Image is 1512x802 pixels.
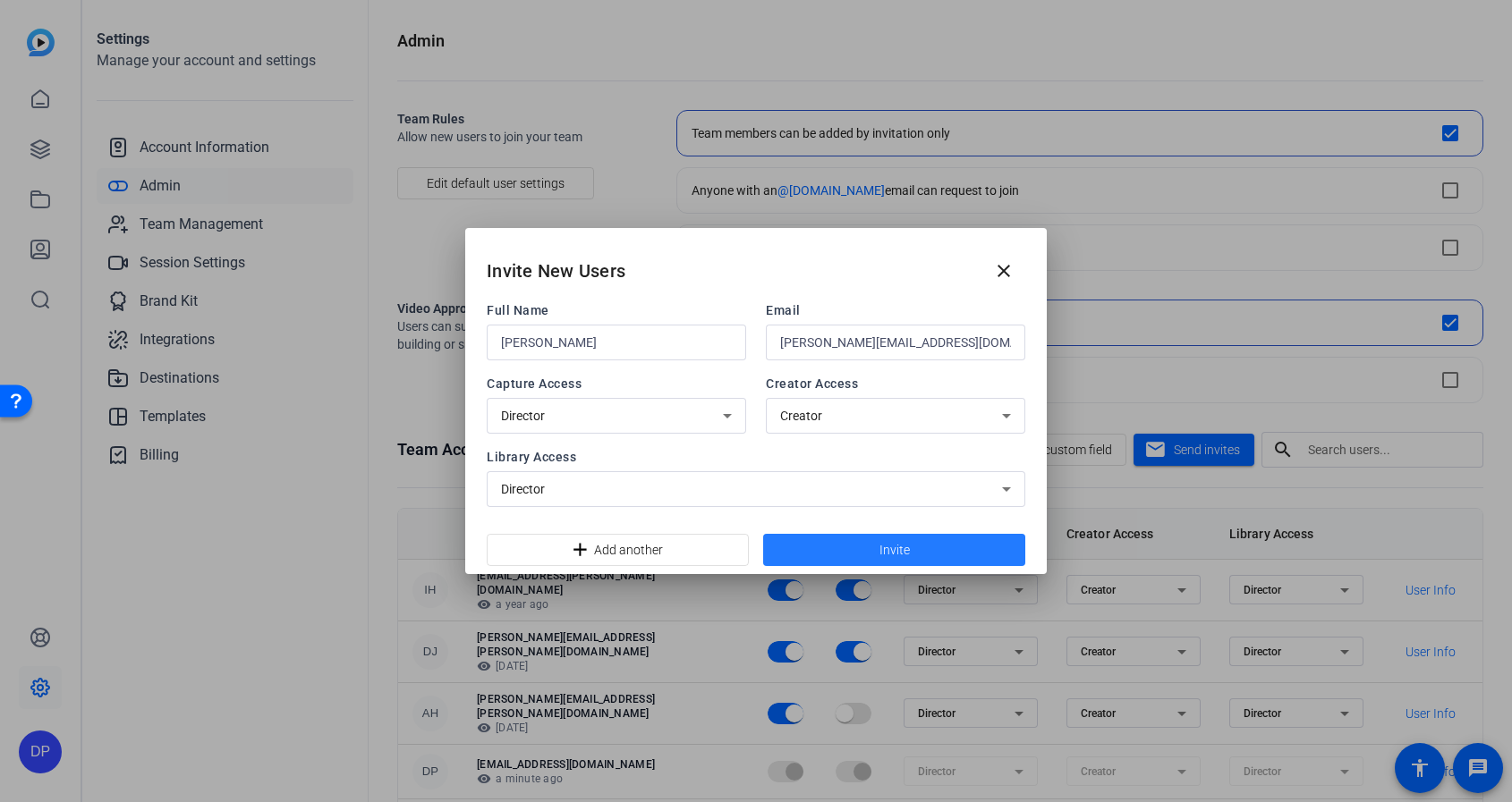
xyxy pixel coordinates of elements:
[501,409,545,423] span: Director
[879,541,910,560] span: Invite
[594,533,663,567] span: Add another
[487,257,625,285] h2: Invite New Users
[487,375,746,393] span: Capture Access
[780,332,1011,353] input: Enter email...
[766,301,1025,319] span: Email
[766,375,1025,393] span: Creator Access
[501,332,732,353] input: Enter name...
[993,260,1015,282] mat-icon: close
[569,539,587,561] mat-icon: add
[487,301,746,319] span: Full Name
[780,409,822,423] span: Creator
[487,448,1025,466] span: Library Access
[501,482,545,496] span: Director
[487,534,749,566] button: Add another
[763,534,1025,566] button: Invite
